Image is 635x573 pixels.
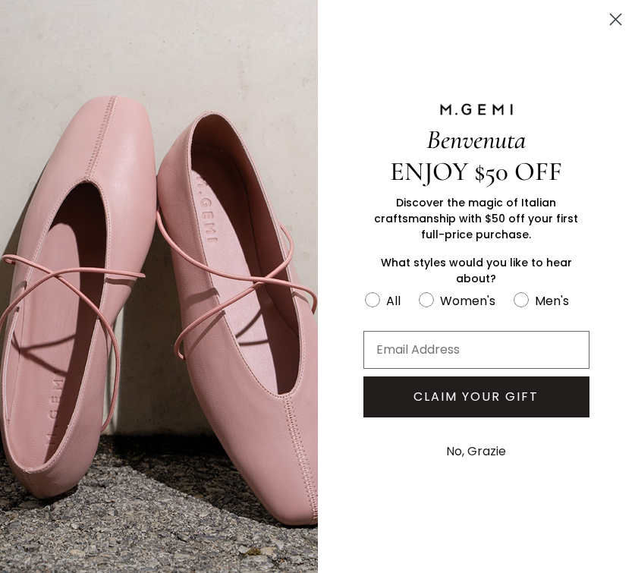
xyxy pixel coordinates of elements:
span: What styles would you like to hear about? [381,255,572,286]
div: Women's [440,291,495,310]
div: Men's [535,291,569,310]
span: ENJOY $50 OFF [390,156,562,187]
span: Benvenuta [426,124,526,156]
input: Email Address [363,331,590,369]
img: M.GEMI [439,102,514,116]
span: Discover the magic of Italian craftsmanship with $50 off your first full-price purchase. [374,195,578,242]
button: CLAIM YOUR GIFT [363,376,590,417]
div: All [386,291,401,310]
button: No, Grazie [439,433,514,471]
button: Close dialog [602,6,629,33]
